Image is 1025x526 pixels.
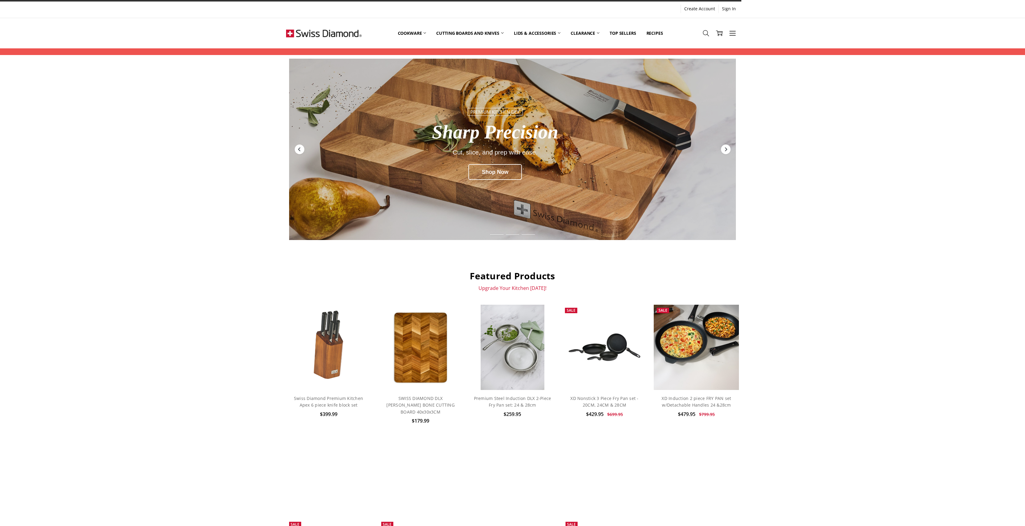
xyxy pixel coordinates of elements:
span: $479.95 [678,411,695,417]
div: Cut, slice, and prep with ease. [327,149,663,156]
div: Next [720,144,731,155]
p: Upgrade Your Kitchen [DATE]! [286,285,739,291]
span: Sale [567,308,575,313]
a: XD Nonstick 3 Piece Fry Pan set - 20CM, 24CM & 28CM [562,305,647,390]
a: Redirect to https://swissdiamond.com.au/cutting-boards-and-knives/ [289,59,736,240]
img: XD Induction 2 piece FRY PAN set w/Detachable Handles 24 &28cm [654,305,739,390]
p: Fall In Love With Your Kitchen Again [286,485,739,492]
h2: BEST SELLERS [286,471,739,482]
img: Swiss Diamond Apex 6 piece knife block set [304,305,353,390]
a: XD Induction 2 piece FRY PAN set w/Detachable Handles 24 &28cm [662,395,731,408]
div: Sharp Precision [327,122,663,143]
img: Premium steel DLX 2pc fry pan set (28 and 24cm) life style shot [481,305,545,390]
div: Shop Now [468,164,522,180]
a: Lids & Accessories [509,20,566,47]
div: Premium Kitchen DLX [467,108,523,116]
span: Sale [659,308,667,313]
a: Cutting boards and knives [431,20,509,47]
a: Create Account [681,5,718,13]
span: $179.99 [412,417,429,424]
div: Previous [294,144,305,155]
div: Slide 3 of 5 [521,231,536,239]
a: Clearance [566,20,604,47]
span: $699.95 [607,411,623,417]
a: Swiss Diamond Premium Kitchen Apex 6 piece knife block set [294,395,363,408]
span: $799.95 [699,411,715,417]
h2: Featured Products [286,270,739,282]
img: SWISS DIAMOND DLX HERRING BONE CUTTING BOARD 40x30x3CM [386,305,455,390]
span: $399.99 [320,411,337,417]
a: SWISS DIAMOND DLX HERRING BONE CUTTING BOARD 40x30x3CM [378,305,463,390]
a: Recipes [641,20,668,47]
img: Free Shipping On Every Order [286,18,362,48]
div: Slide 2 of 5 [505,231,521,239]
a: Cookware [393,20,431,47]
span: $429.95 [586,411,604,417]
span: $259.95 [504,411,521,417]
a: Premium Steel Induction DLX 2-Piece Fry Pan set: 24 & 28cm [474,395,551,408]
a: Swiss Diamond Apex 6 piece knife block set [286,305,371,390]
a: Top Sellers [604,20,641,47]
a: SWISS DIAMOND DLX [PERSON_NAME] BONE CUTTING BOARD 40x30x3CM [386,395,455,415]
a: Sign In [719,5,739,13]
div: Slide 1 of 5 [489,231,505,239]
img: XD Nonstick 3 Piece Fry Pan set - 20CM, 24CM & 28CM [562,326,647,369]
a: XD Nonstick 3 Piece Fry Pan set - 20CM, 24CM & 28CM [570,395,638,408]
a: Premium steel DLX 2pc fry pan set (28 and 24cm) life style shot [470,305,555,390]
